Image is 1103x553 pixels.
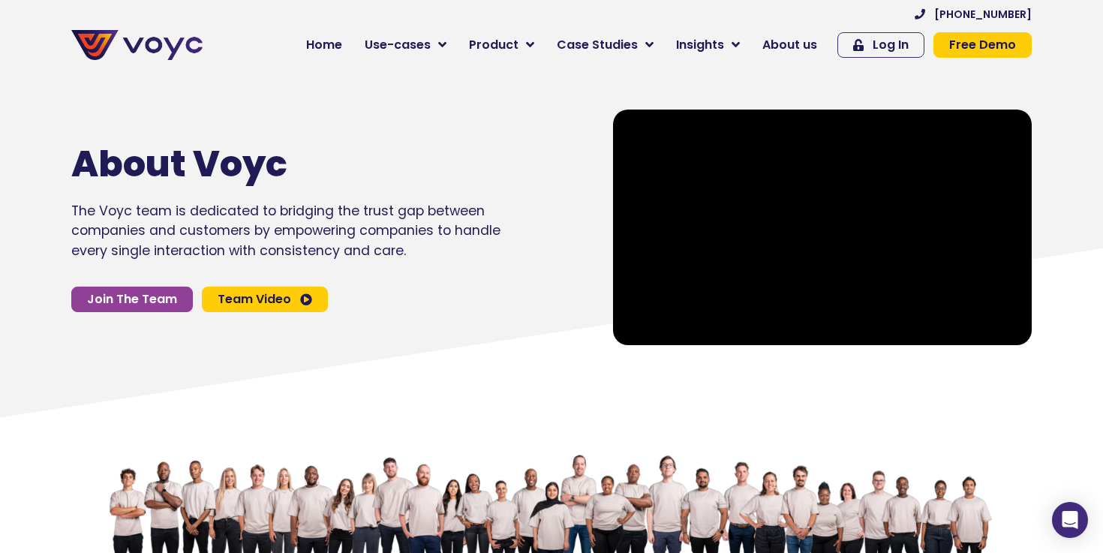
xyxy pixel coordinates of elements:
a: [PHONE_NUMBER] [915,9,1032,20]
a: Team Video [202,287,328,312]
span: Log In [873,39,909,51]
a: Home [295,30,353,60]
span: Product [469,36,518,54]
span: Free Demo [949,39,1016,51]
a: Case Studies [545,30,665,60]
a: Product [458,30,545,60]
a: About us [751,30,828,60]
span: About us [762,36,817,54]
iframe: youtube Video Player [613,110,1032,345]
a: Insights [665,30,751,60]
a: Log In [837,32,924,58]
span: Use-cases [365,36,431,54]
a: Free Demo [933,32,1032,58]
img: voyc-full-logo [71,30,203,60]
span: Team Video [218,293,291,305]
span: Insights [676,36,724,54]
span: Case Studies [557,36,638,54]
div: Open Intercom Messenger [1052,502,1088,538]
p: The Voyc team is dedicated to bridging the trust gap between companies and customers by empowerin... [71,201,500,260]
span: Home [306,36,342,54]
a: Join The Team [71,287,193,312]
a: Use-cases [353,30,458,60]
h1: About Voyc [71,143,455,186]
span: Join The Team [87,293,177,305]
span: [PHONE_NUMBER] [934,9,1032,20]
